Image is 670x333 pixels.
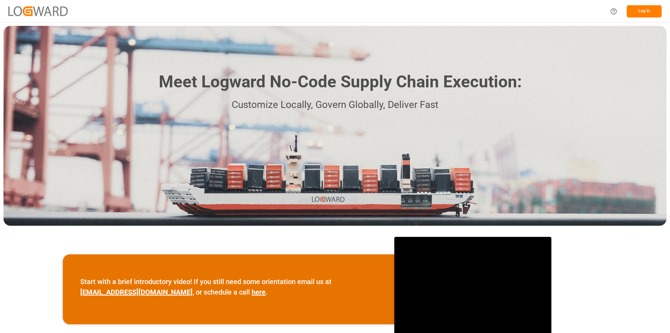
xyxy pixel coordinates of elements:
[606,3,621,19] button: Help Center
[159,70,522,94] h1: Meet Logward No-Code Supply Chain Execution:
[80,288,193,296] a: [EMAIL_ADDRESS][DOMAIN_NAME]
[80,276,377,297] p: Start with a brief introductory video! If you still need some orientation email us at , or schedu...
[8,6,68,16] img: Logward_new_orange.png
[252,288,266,296] a: here
[627,5,662,17] button: Log In
[148,97,522,113] p: Customize Locally, Govern Globally, Deliver Fast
